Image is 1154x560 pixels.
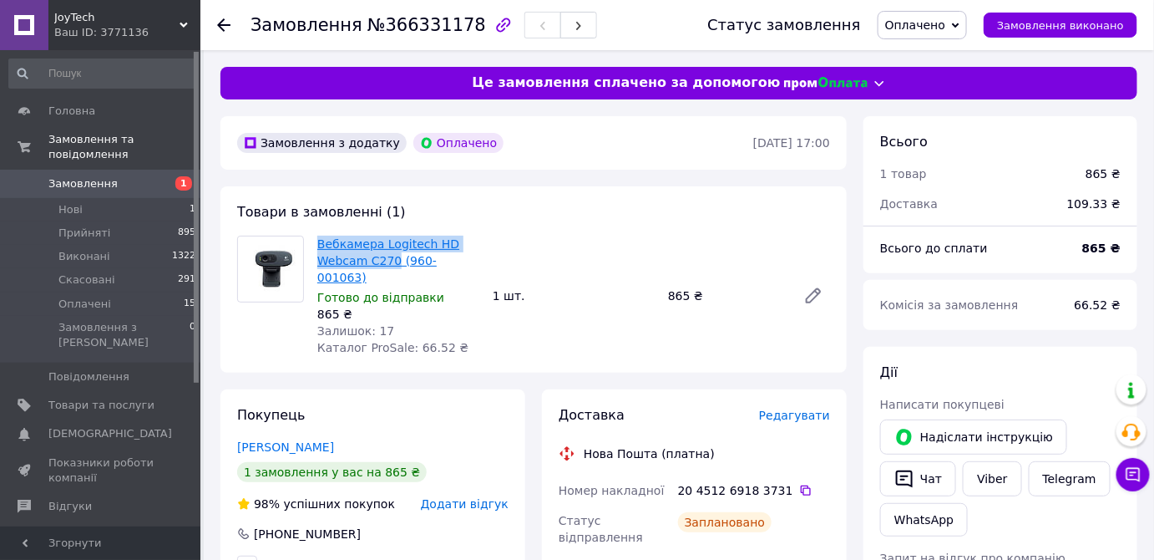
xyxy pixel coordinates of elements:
div: Повернутися назад [217,17,230,33]
a: Редагувати [797,279,830,313]
span: Оплачено [885,18,945,32]
span: 1 [190,202,195,217]
span: Покупець [237,407,306,423]
button: Замовлення виконано [984,13,1137,38]
span: 291 [178,272,195,288]
span: Замовлення виконано [997,19,1124,32]
span: 895 [178,226,195,241]
div: 865 ₴ [1086,165,1121,182]
div: Ваш ID: 3771136 [54,25,200,40]
span: Готово до відправки [317,291,444,304]
span: Показники роботи компанії [48,456,154,486]
b: 865 ₴ [1082,242,1121,255]
div: Оплачено [413,133,504,153]
span: Доставка [880,197,938,211]
div: 865 ₴ [661,284,790,308]
span: [DEMOGRAPHIC_DATA] [48,426,172,441]
div: 1 замовлення у вас на 865 ₴ [237,462,427,482]
span: Нові [58,202,83,217]
span: Дії [880,364,898,380]
a: Viber [963,461,1021,496]
a: [PERSON_NAME] [237,440,334,454]
span: JoyTech [54,10,180,25]
input: Пошук [8,59,197,89]
span: Скасовані [58,272,115,288]
div: успішних покупок [237,496,395,512]
span: Це замовлення сплачено за допомогою [472,74,780,93]
span: Всього до сплати [880,242,988,255]
a: Telegram [1029,461,1111,496]
span: Товари та послуги [48,398,154,413]
span: 15 [184,297,195,312]
span: Товари в замовленні (1) [237,204,406,220]
span: Прийняті [58,226,110,241]
time: [DATE] 17:00 [753,136,830,150]
a: Вебкамера Logitech HD Webcam C270 (960-001063) [317,237,459,284]
span: Додати відгук [421,497,509,511]
button: Чат [880,461,956,496]
img: Вебкамера Logitech HD Webcam C270 (960-001063) [238,240,303,298]
div: Статус замовлення [707,17,861,33]
span: 98% [254,497,280,511]
span: Статус відправлення [559,514,643,544]
div: Заплановано [678,512,772,532]
div: [PHONE_NUMBER] [252,526,362,542]
span: Виконані [58,249,110,264]
span: Редагувати [759,409,830,422]
span: Каталог ProSale: 66.52 ₴ [317,341,468,354]
div: 109.33 ₴ [1057,186,1131,222]
div: 1 шт. [486,284,661,308]
div: Нова Пошта (платна) [580,445,719,462]
span: Повідомлення [48,369,129,384]
div: 20 4512 6918 3731 [678,482,830,499]
span: Замовлення [251,15,362,35]
span: Залишок: 17 [317,324,394,338]
span: Замовлення з [PERSON_NAME] [58,320,190,350]
span: №366331178 [367,15,486,35]
a: WhatsApp [880,503,968,537]
span: Комісія за замовлення [880,298,1019,312]
div: Замовлення з додатку [237,133,407,153]
span: Номер накладної [559,484,665,497]
span: Всього [880,134,928,150]
span: Замовлення [48,176,118,191]
span: 1322 [172,249,195,264]
span: 0 [190,320,195,350]
span: 1 [175,176,192,191]
div: 865 ₴ [317,306,479,323]
button: Чат з покупцем [1116,458,1150,491]
span: Доставка [559,407,625,423]
span: 1 товар [880,167,927,181]
span: Написати покупцеві [880,398,1005,411]
span: Відгуки [48,499,92,514]
span: Головна [48,104,95,119]
span: Замовлення та повідомлення [48,132,200,162]
button: Надіслати інструкцію [880,420,1067,455]
span: Оплачені [58,297,111,312]
span: 66.52 ₴ [1075,298,1121,312]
